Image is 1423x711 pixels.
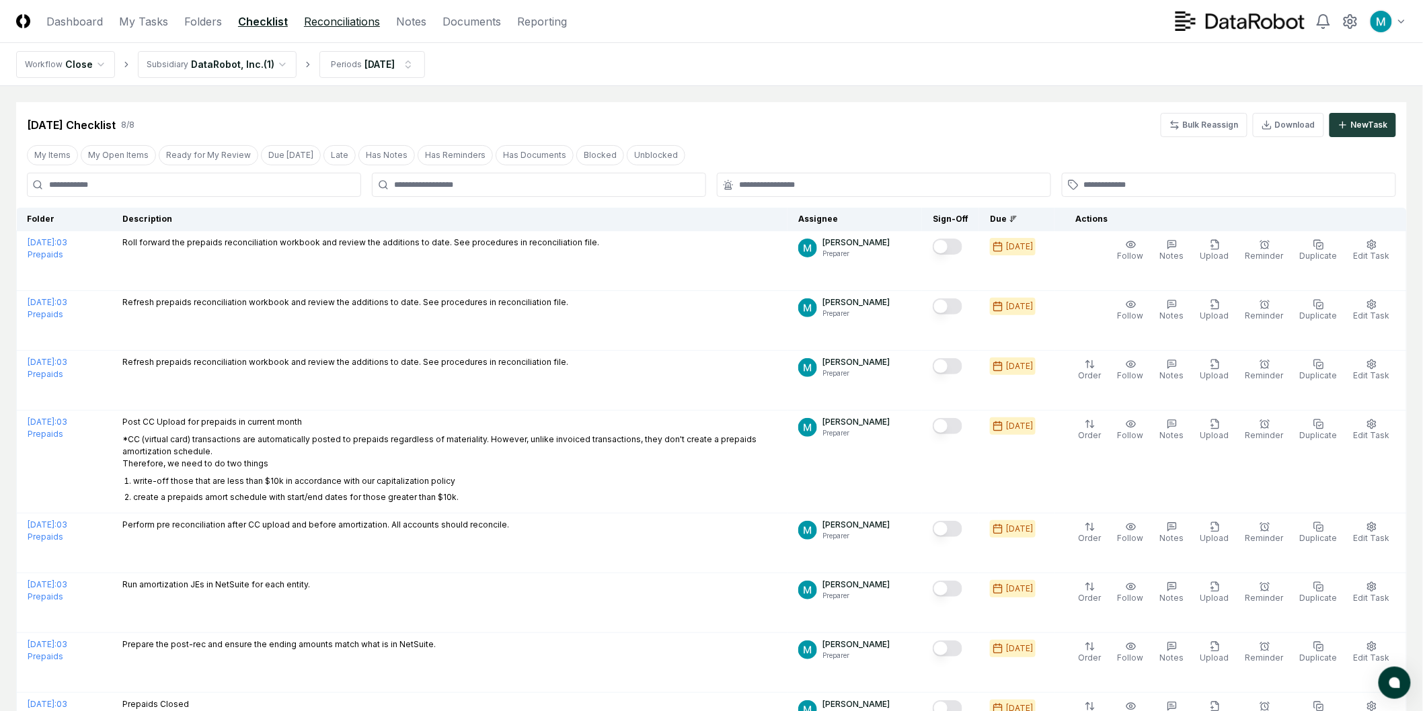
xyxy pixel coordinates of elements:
[1160,430,1184,440] span: Notes
[822,237,890,249] p: [PERSON_NAME]
[1354,310,1390,321] span: Edit Task
[1198,638,1232,667] button: Upload
[1297,237,1340,265] button: Duplicate
[1243,579,1286,607] button: Reminder
[822,356,890,368] p: [PERSON_NAME]
[1157,519,1187,547] button: Notes
[822,579,890,591] p: [PERSON_NAME]
[238,13,288,30] a: Checklist
[822,428,890,438] p: Preparer
[798,239,817,257] img: ACg8ocIk6UVBSJ1Mh_wKybhGNOx8YD4zQOa2rDZHjRd5UfivBFfoWA=s96-c
[1118,533,1144,543] span: Follow
[1115,638,1147,667] button: Follow
[1245,370,1284,380] span: Reminder
[496,145,574,165] button: Has Documents
[122,579,310,591] p: Run amortization JEs in NetSuite for each entity.
[28,639,67,661] a: [DATE]:03 Prepaids
[1065,213,1396,225] div: Actions
[1300,251,1338,261] span: Duplicate
[122,698,189,710] p: Prepaids Closed
[933,581,962,597] button: Mark complete
[122,237,599,249] p: Roll forward the prepaids reconciliation workbook and review the additions to date. See procedure...
[364,57,395,71] div: [DATE]
[1354,653,1390,663] span: Edit Task
[1200,310,1229,321] span: Upload
[1160,653,1184,663] span: Notes
[822,416,890,428] p: [PERSON_NAME]
[1354,430,1390,440] span: Edit Task
[119,13,168,30] a: My Tasks
[787,208,922,231] th: Assignee
[1160,251,1184,261] span: Notes
[1351,519,1393,547] button: Edit Task
[1006,420,1033,432] div: [DATE]
[1079,593,1102,603] span: Order
[798,640,817,659] img: ACg8ocIk6UVBSJ1Mh_wKybhGNOx8YD4zQOa2rDZHjRd5UfivBFfoWA=s96-c
[1161,113,1247,137] button: Bulk Reassign
[1006,642,1033,655] div: [DATE]
[933,358,962,374] button: Mark complete
[1351,638,1393,667] button: Edit Task
[822,296,890,308] p: [PERSON_NAME]
[933,298,962,315] button: Mark complete
[1300,370,1338,380] span: Duplicate
[16,14,30,28] img: Logo
[1351,237,1393,265] button: Edit Task
[822,519,890,531] p: [PERSON_NAME]
[798,521,817,540] img: ACg8ocIk6UVBSJ1Mh_wKybhGNOx8YD4zQOa2rDZHjRd5UfivBFfoWA=s96-c
[1157,638,1187,667] button: Notes
[133,475,777,487] li: write-off those that are less than $10k in accordance with our capitalization policy
[122,296,568,308] p: Refresh prepaids reconciliation workbook and review the additions to date. See procedures in reco...
[1354,593,1390,603] span: Edit Task
[147,58,188,71] div: Subsidiary
[159,145,258,165] button: Ready for My Review
[627,145,685,165] button: Unblocked
[112,208,787,231] th: Description
[28,237,67,259] a: [DATE]:03 Prepaids
[319,51,425,78] button: Periods[DATE]
[1245,593,1284,603] span: Reminder
[822,308,890,319] p: Preparer
[1198,416,1232,444] button: Upload
[798,358,817,377] img: ACg8ocIk6UVBSJ1Mh_wKybhGNOx8YD4zQOa2rDZHjRd5UfivBFfoWA=s96-c
[1245,533,1284,543] span: Reminder
[1200,593,1229,603] span: Upload
[1371,11,1392,32] img: ACg8ocIk6UVBSJ1Mh_wKybhGNOx8YD4zQOa2rDZHjRd5UfivBFfoWA=s96-c
[28,297,56,307] span: [DATE] :
[1243,638,1286,667] button: Reminder
[1297,416,1340,444] button: Duplicate
[1245,653,1284,663] span: Reminder
[1160,370,1184,380] span: Notes
[1118,653,1144,663] span: Follow
[822,531,890,541] p: Preparer
[1351,296,1393,325] button: Edit Task
[933,418,962,434] button: Mark complete
[798,418,817,437] img: ACg8ocIk6UVBSJ1Mh_wKybhGNOx8YD4zQOa2rDZHjRd5UfivBFfoWA=s96-c
[1300,430,1338,440] span: Duplicate
[1198,296,1232,325] button: Upload
[1079,533,1102,543] span: Order
[1006,241,1033,253] div: [DATE]
[576,145,624,165] button: Blocked
[184,13,222,30] a: Folders
[922,208,979,231] th: Sign-Off
[517,13,567,30] a: Reporting
[121,119,134,131] div: 8 / 8
[1243,356,1286,384] button: Reminder
[1243,416,1286,444] button: Reminder
[1157,579,1187,607] button: Notes
[1351,119,1388,131] div: New Task
[122,433,777,470] p: *CC (virtual card) transactions are automatically posted to prepaids regardless of materiality. H...
[261,145,321,165] button: Due Today
[28,699,56,709] span: [DATE] :
[1200,251,1229,261] span: Upload
[1243,237,1286,265] button: Reminder
[1157,296,1187,325] button: Notes
[1297,638,1340,667] button: Duplicate
[990,213,1044,225] div: Due
[1160,310,1184,321] span: Notes
[133,491,777,503] li: create a prepaids amort schedule with start/end dates for those greater than $10k.
[1115,356,1147,384] button: Follow
[1115,519,1147,547] button: Follow
[933,640,962,657] button: Mark complete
